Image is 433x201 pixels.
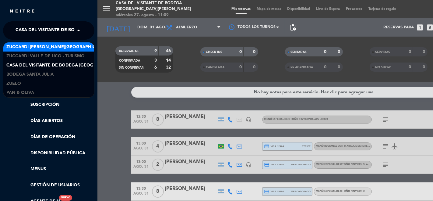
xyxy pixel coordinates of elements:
div: Nuevo [59,195,72,201]
span: Zuccardi Valle de Uco - Turismo [6,53,85,60]
a: Suscripción [15,101,94,108]
a: Menus [15,166,94,173]
img: MEITRE [9,9,35,14]
a: Días de Operación [15,134,94,141]
a: Gestión de usuarios [15,182,94,189]
span: Pan & Oliva [6,89,34,96]
span: Casa del Visitante de Bodega [GEOGRAPHIC_DATA][PERSON_NAME] [16,24,169,37]
span: pending_actions [289,24,297,31]
a: Disponibilidad pública [15,150,94,157]
span: Zuccardi [PERSON_NAME][GEOGRAPHIC_DATA] - Restaurant [PERSON_NAME][GEOGRAPHIC_DATA] [6,44,223,51]
span: Zuelo [6,80,21,87]
span: Casa del Visitante de Bodega [GEOGRAPHIC_DATA][PERSON_NAME] [6,62,160,69]
a: Días abiertos [15,117,94,124]
span: Bodega Santa Julia [6,71,54,78]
